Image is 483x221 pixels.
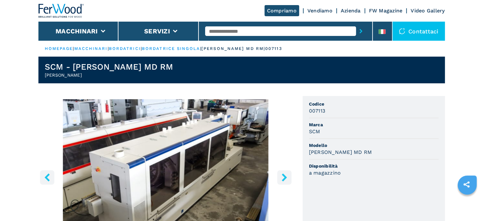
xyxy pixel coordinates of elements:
button: right-button [277,170,292,184]
button: Servizi [144,27,170,35]
div: Contattaci [392,22,445,41]
a: Compriamo [265,5,299,16]
span: | [200,46,201,51]
img: Ferwood [38,4,84,18]
span: Modello [309,142,439,148]
span: | [108,46,109,51]
button: submit-button [356,24,366,38]
span: Codice [309,101,439,107]
iframe: Chat [456,192,478,216]
a: bordatrici [109,46,141,51]
h1: SCM - [PERSON_NAME] MD RM [45,62,173,72]
h2: [PERSON_NAME] [45,72,173,78]
h3: a magazzino [309,169,341,176]
a: macchinari [74,46,108,51]
button: Macchinari [56,27,98,35]
img: Contattaci [399,28,405,34]
a: sharethis [459,176,474,192]
a: Vendiamo [307,8,332,14]
a: HOMEPAGE [45,46,73,51]
h3: 007113 [309,107,325,114]
span: | [73,46,74,51]
a: bordatrice singola [142,46,200,51]
a: Azienda [341,8,361,14]
a: FW Magazine [369,8,403,14]
button: left-button [40,170,54,184]
span: Disponibilità [309,163,439,169]
span: Marca [309,121,439,128]
h3: [PERSON_NAME] MD RM [309,148,372,156]
p: 007113 [265,46,282,52]
span: | [141,46,142,51]
a: Video Gallery [411,8,445,14]
h3: SCM [309,128,320,135]
p: [PERSON_NAME] md rm | [201,46,265,52]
